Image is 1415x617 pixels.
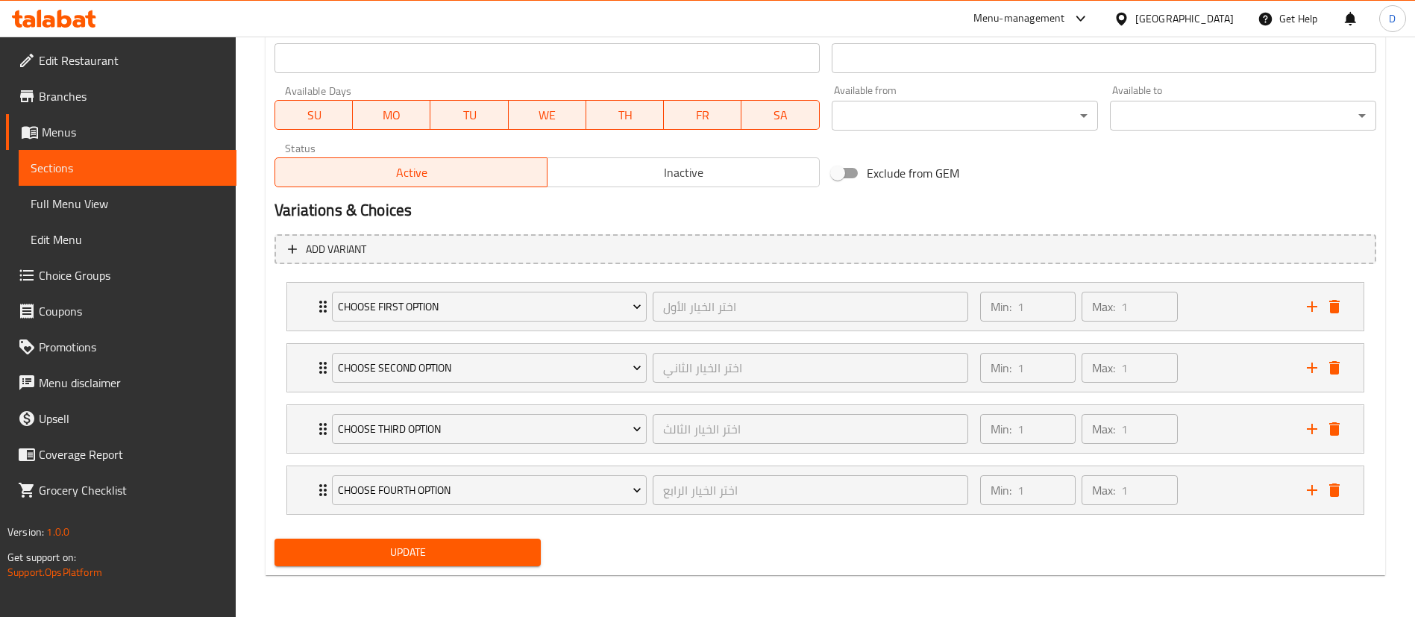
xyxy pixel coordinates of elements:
span: SA [747,104,813,126]
button: SU [274,100,353,130]
a: Edit Menu [19,222,236,257]
button: delete [1323,418,1346,440]
a: Full Menu View [19,186,236,222]
button: Choose Second Option [332,353,647,383]
span: Menus [42,123,225,141]
a: Coupons [6,293,236,329]
button: Inactive [547,157,820,187]
span: MO [359,104,424,126]
span: FR [670,104,735,126]
button: Choose Fourth Option [332,475,647,505]
span: Exclude from GEM [867,164,959,182]
button: delete [1323,357,1346,379]
span: Edit Restaurant [39,51,225,69]
span: Get support on: [7,548,76,567]
span: TU [436,104,502,126]
button: TU [430,100,508,130]
a: Menu disclaimer [6,365,236,401]
button: Choose First Option [332,292,647,322]
span: Choose Fourth Option [338,481,641,500]
p: Min: [991,481,1011,499]
a: Grocery Checklist [6,472,236,508]
span: Version: [7,522,44,542]
span: Choose First Option [338,298,641,316]
span: Choice Groups [39,266,225,284]
span: TH [592,104,658,126]
button: WE [509,100,586,130]
span: Choose Second Option [338,359,641,378]
a: Menus [6,114,236,150]
button: delete [1323,295,1346,318]
span: Upsell [39,410,225,427]
span: Coupons [39,302,225,320]
p: Min: [991,298,1011,316]
div: Expand [287,283,1364,331]
a: Edit Restaurant [6,43,236,78]
span: Add variant [306,240,366,259]
a: Coverage Report [6,436,236,472]
p: Max: [1092,481,1115,499]
div: Expand [287,405,1364,453]
p: Max: [1092,420,1115,438]
div: Expand [287,466,1364,514]
a: Upsell [6,401,236,436]
a: Sections [19,150,236,186]
button: Update [274,539,541,566]
span: Sections [31,159,225,177]
button: TH [586,100,664,130]
button: Choose Third Option [332,414,647,444]
span: WE [515,104,580,126]
button: delete [1323,479,1346,501]
button: add [1301,357,1323,379]
span: Inactive [553,162,814,184]
button: Active [274,157,548,187]
span: Edit Menu [31,231,225,248]
button: FR [664,100,741,130]
span: 1.0.0 [46,522,69,542]
li: Expand [274,276,1376,337]
span: Active [281,162,542,184]
span: Promotions [39,338,225,356]
p: Min: [991,420,1011,438]
button: add [1301,295,1323,318]
h2: Variations & Choices [274,199,1376,222]
a: Branches [6,78,236,114]
p: Max: [1092,359,1115,377]
button: MO [353,100,430,130]
span: Menu disclaimer [39,374,225,392]
span: Full Menu View [31,195,225,213]
li: Expand [274,398,1376,460]
button: SA [741,100,819,130]
div: [GEOGRAPHIC_DATA] [1135,10,1234,27]
button: Add variant [274,234,1376,265]
div: Menu-management [973,10,1065,28]
a: Promotions [6,329,236,365]
span: Grocery Checklist [39,481,225,499]
span: Update [286,543,529,562]
button: add [1301,479,1323,501]
a: Choice Groups [6,257,236,293]
span: Branches [39,87,225,105]
button: add [1301,418,1323,440]
li: Expand [274,337,1376,398]
span: Choose Third Option [338,420,641,439]
div: Expand [287,344,1364,392]
div: ​ [1110,101,1376,131]
a: Support.OpsPlatform [7,563,102,582]
p: Min: [991,359,1011,377]
span: D [1389,10,1396,27]
p: Max: [1092,298,1115,316]
span: SU [281,104,347,126]
div: ​ [832,101,1098,131]
li: Expand [274,460,1376,521]
span: Coverage Report [39,445,225,463]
